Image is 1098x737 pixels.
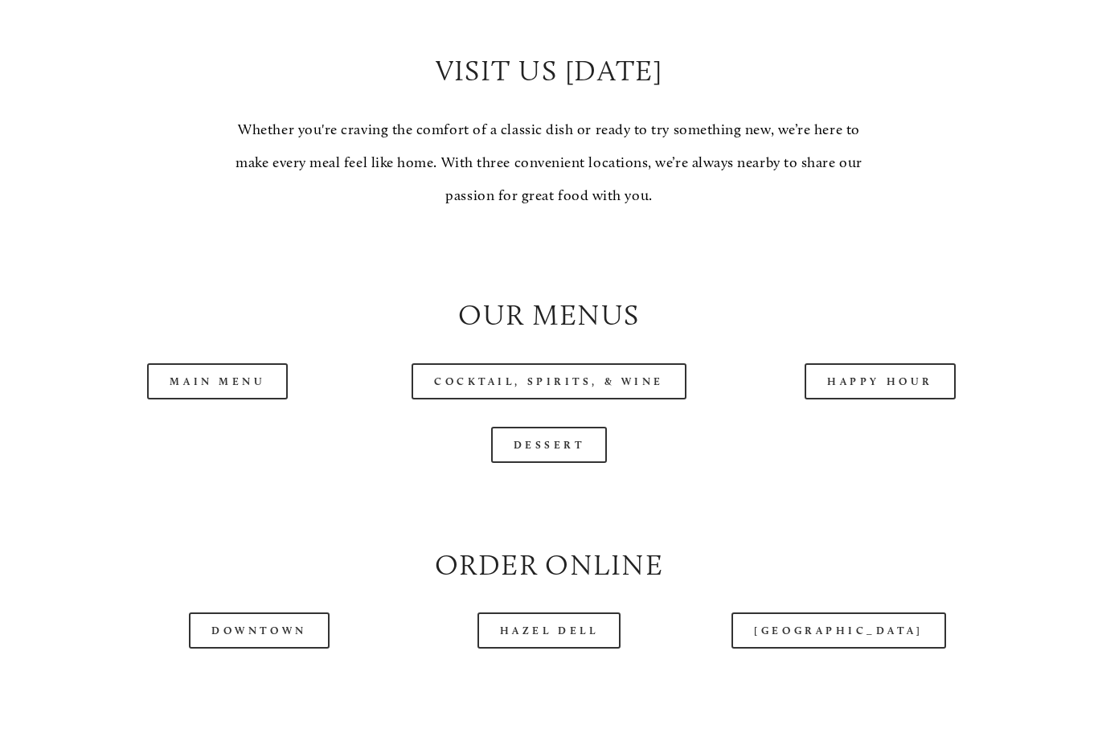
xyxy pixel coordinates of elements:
h2: Our Menus [66,296,1032,337]
h2: Order Online [66,546,1032,587]
a: Downtown [189,613,329,649]
a: Cocktail, Spirits, & Wine [412,364,686,400]
a: Happy Hour [805,364,956,400]
a: Hazel Dell [477,613,621,649]
p: Whether you're craving the comfort of a classic dish or ready to try something new, we’re here to... [231,114,867,214]
a: Dessert [491,428,608,464]
a: [GEOGRAPHIC_DATA] [731,613,945,649]
a: Main Menu [147,364,288,400]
